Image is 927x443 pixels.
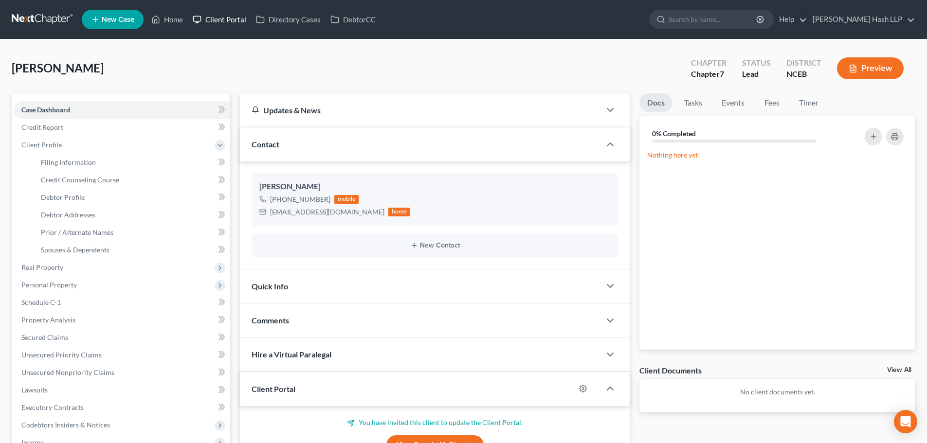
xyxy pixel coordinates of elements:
a: Debtor Addresses [33,206,230,224]
a: Lawsuits [14,381,230,399]
div: Client Documents [639,365,702,375]
strong: 0% Completed [652,129,696,138]
span: Debtor Profile [41,193,85,201]
span: Credit Report [21,123,63,131]
a: Executory Contracts [14,399,230,416]
a: Directory Cases [251,11,326,28]
a: Spouses & Dependents [33,241,230,259]
a: View All [887,367,911,373]
span: Unsecured Nonpriority Claims [21,368,114,376]
span: Client Portal [252,384,295,393]
span: [PERSON_NAME] [12,61,104,75]
div: Status [742,57,771,69]
div: [EMAIL_ADDRESS][DOMAIN_NAME] [270,207,384,217]
span: 7 [720,69,724,78]
a: Secured Claims [14,329,230,346]
a: Unsecured Priority Claims [14,346,230,364]
span: Unsecured Priority Claims [21,351,102,359]
input: Search by name... [669,10,758,28]
a: Prior / Alternate Names [33,224,230,241]
span: Codebtors Insiders & Notices [21,421,110,429]
a: Home [146,11,188,28]
a: Credit Counseling Course [33,171,230,189]
a: Events [714,93,752,112]
div: [PERSON_NAME] [259,181,610,193]
a: [PERSON_NAME] Hash LLP [808,11,915,28]
button: Preview [837,57,904,79]
p: You have invited this client to update the Client Portal. [252,418,618,427]
span: Lawsuits [21,386,48,394]
a: Unsecured Nonpriority Claims [14,364,230,381]
a: Credit Report [14,119,230,136]
div: Lead [742,69,771,80]
span: Secured Claims [21,333,68,341]
span: Contact [252,140,279,149]
span: Client Profile [21,141,62,149]
div: [PHONE_NUMBER] [270,195,330,204]
span: Real Property [21,263,63,271]
a: Case Dashboard [14,101,230,119]
a: Timer [791,93,826,112]
span: Prior / Alternate Names [41,228,113,236]
span: New Case [102,16,134,23]
span: Spouses & Dependents [41,246,109,254]
a: Client Portal [188,11,251,28]
div: home [388,208,410,216]
a: Tasks [676,93,710,112]
span: Personal Property [21,281,77,289]
a: Docs [639,93,673,112]
span: Executory Contracts [21,403,84,411]
div: mobile [334,195,359,204]
button: New Contact [259,242,610,249]
a: Property Analysis [14,311,230,329]
a: DebtorCC [326,11,381,28]
p: No client documents yet. [647,387,908,397]
div: District [786,57,821,69]
div: Chapter [691,57,727,69]
div: NCEB [786,69,821,80]
span: Quick Info [252,282,288,291]
span: Schedule C-1 [21,298,61,306]
div: Open Intercom Messenger [894,410,917,433]
p: Nothing here yet! [647,150,908,160]
span: Hire a Virtual Paralegal [252,350,331,359]
a: Help [774,11,807,28]
a: Filing Information [33,154,230,171]
span: Filing Information [41,158,96,166]
a: Schedule C-1 [14,294,230,311]
span: Comments [252,316,289,325]
div: Updates & News [252,105,589,115]
span: Property Analysis [21,316,75,324]
span: Debtor Addresses [41,211,95,219]
span: Credit Counseling Course [41,176,119,184]
a: Debtor Profile [33,189,230,206]
a: Fees [756,93,787,112]
div: Chapter [691,69,727,80]
span: Case Dashboard [21,106,70,114]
